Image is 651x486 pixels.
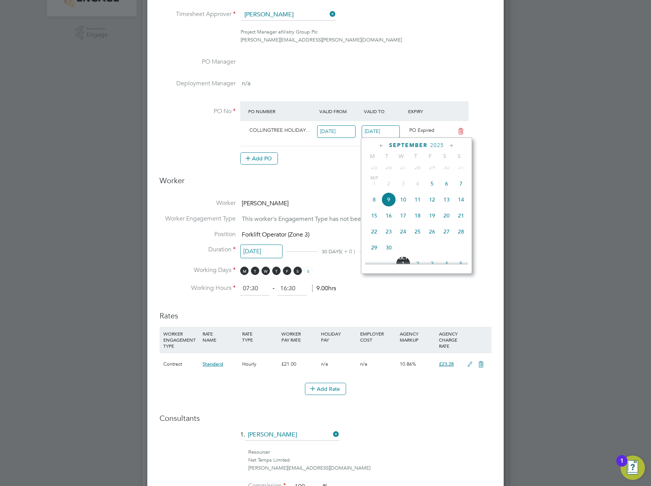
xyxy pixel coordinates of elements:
span: S [304,267,313,275]
span: 22 [367,224,381,239]
span: Sep [367,176,381,180]
div: EMPLOYER COST [358,327,397,347]
span: Project Manager at [241,29,282,35]
span: n/a [242,80,251,87]
span: S [452,153,466,160]
span: 9 [381,192,396,207]
span: 2 [410,256,425,271]
span: 26 [381,160,396,174]
label: Worker Engagement Type [160,215,236,223]
input: 17:00 [278,282,307,296]
div: AGENCY CHARGE RATE [437,327,463,353]
span: [PERSON_NAME][EMAIL_ADDRESS][PERSON_NAME][DOMAIN_NAME] [241,37,402,43]
span: 10.86% [400,361,416,367]
input: Select one [362,125,400,138]
div: Net Temps Limited [248,456,491,464]
span: 10 [396,192,410,207]
div: Valid To [362,104,407,118]
div: £21.00 [279,353,319,375]
span: 28 [410,160,425,174]
label: Duration [160,246,236,254]
span: PO Expired [409,127,434,133]
span: T [408,153,423,160]
div: Hourly [240,353,279,375]
h3: Consultants [160,413,491,423]
span: 11 [410,192,425,207]
span: 7 [454,176,468,191]
span: 31 [454,160,468,174]
span: ( + 0 ) [341,248,355,255]
span: 4 [410,176,425,191]
span: 2025 [430,142,444,149]
span: 25 [410,224,425,239]
span: T [251,267,259,275]
span: T [380,153,394,160]
div: RATE TYPE [240,327,279,347]
span: 26 [425,224,439,239]
span: 20 [439,208,454,223]
div: HOLIDAY PAY [319,327,358,347]
div: Valid From [318,104,362,118]
div: WORKER ENGAGEMENT TYPE [161,327,201,353]
span: COLLINGTREE HOLIDAY… [249,127,311,133]
span: 24 [396,224,410,239]
label: Working Hours [160,284,236,292]
h3: Worker [160,176,491,192]
span: September [389,142,428,149]
input: 08:00 [240,282,270,296]
span: n/a [321,361,328,367]
span: 27 [439,224,454,239]
span: [PERSON_NAME] [242,200,289,207]
input: Select one [317,125,356,138]
div: RATE NAME [201,327,240,347]
span: 18 [410,208,425,223]
div: AGENCY MARKUP [398,327,437,347]
span: 16 [381,208,396,223]
span: 5 [454,256,468,271]
span: 8 [367,192,381,207]
span: ‐ [271,285,276,292]
span: 30 [439,160,454,174]
span: S [294,267,302,275]
button: Open Resource Center, 1 new notification [621,456,645,480]
span: 19 [425,208,439,223]
span: 1 [367,176,381,191]
label: Worker [160,199,236,207]
div: Contract [161,353,201,375]
li: 1. [160,429,491,448]
div: PO Number [246,104,318,118]
span: 28 [454,224,468,239]
span: 29 [367,240,381,255]
span: 30 DAYS [322,248,341,255]
span: T [272,267,281,275]
span: Vistry Group Plc [282,29,318,35]
div: [PERSON_NAME][EMAIL_ADDRESS][DOMAIN_NAME] [248,464,491,472]
div: WORKER PAY RATE [279,327,319,347]
span: Standard [203,361,223,367]
label: Working Days [160,266,236,274]
span: 30 [381,240,396,255]
label: PO No [160,107,236,115]
span: This worker's Engagement Type has not been registered by its Agency. [242,215,433,223]
span: £23.28 [439,361,454,367]
input: Select one [240,245,282,259]
label: Position [160,230,236,238]
span: M [365,153,380,160]
span: 29 [425,160,439,174]
span: 3 [396,176,410,191]
span: F [423,153,437,160]
span: Forklift Operator (Zone 3) [242,231,310,238]
span: Oct [396,256,410,260]
span: 6 [439,176,454,191]
button: Add PO [240,152,278,165]
span: S [437,153,452,160]
span: 15 [367,208,381,223]
label: Timesheet Approver [160,10,236,18]
h3: Rates [160,303,491,321]
button: Add Rate [305,383,346,395]
span: M [240,267,249,275]
input: Search for... [242,9,336,21]
div: 1 [620,461,624,471]
input: Search for... [245,429,339,441]
span: 5 [425,176,439,191]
